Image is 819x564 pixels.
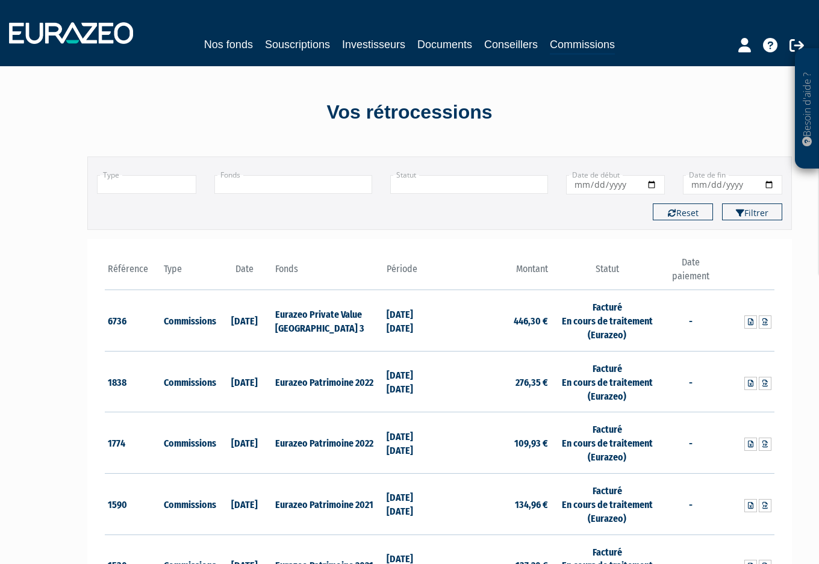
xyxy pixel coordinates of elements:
td: [DATE] [DATE] [384,412,440,474]
td: Eurazeo Private Value [GEOGRAPHIC_DATA] 3 [272,290,384,352]
td: Commissions [161,473,217,535]
td: - [663,412,719,474]
p: Besoin d'aide ? [800,55,814,163]
img: tab_domain_overview_orange.svg [49,70,58,79]
th: Date [216,256,272,290]
th: Fonds [272,256,384,290]
button: Filtrer [722,203,782,220]
td: Commissions [161,412,217,474]
div: Vos rétrocessions [66,99,753,126]
td: Facturé En cours de traitement (Eurazeo) [551,473,662,535]
td: 6736 [105,290,161,352]
div: Mots-clés [150,71,184,79]
td: Facturé En cours de traitement (Eurazeo) [551,290,662,352]
td: Commissions [161,290,217,352]
a: Nos fonds [204,36,253,53]
td: 1590 [105,473,161,535]
img: logo_orange.svg [19,19,29,29]
th: Référence [105,256,161,290]
a: Documents [417,36,472,53]
div: v 4.0.25 [34,19,59,29]
td: - [663,351,719,412]
td: [DATE] [216,473,272,535]
td: [DATE] [DATE] [384,473,440,535]
td: [DATE] [DATE] [384,351,440,412]
td: 109,93 € [440,412,551,474]
td: Facturé En cours de traitement (Eurazeo) [551,412,662,474]
th: Statut [551,256,662,290]
td: Eurazeo Patrimoine 2022 [272,351,384,412]
a: Souscriptions [265,36,330,53]
img: tab_keywords_by_traffic_grey.svg [137,70,146,79]
th: Type [161,256,217,290]
button: Reset [653,203,713,220]
th: Période [384,256,440,290]
td: 1774 [105,412,161,474]
img: website_grey.svg [19,31,29,41]
td: 446,30 € [440,290,551,352]
td: [DATE] [DATE] [384,290,440,352]
a: Investisseurs [342,36,405,53]
td: Facturé En cours de traitement (Eurazeo) [551,351,662,412]
td: Eurazeo Patrimoine 2022 [272,412,384,474]
th: Montant [440,256,551,290]
td: [DATE] [216,412,272,474]
img: 1732889491-logotype_eurazeo_blanc_rvb.png [9,22,133,44]
td: 276,35 € [440,351,551,412]
td: 134,96 € [440,473,551,535]
th: Date paiement [663,256,719,290]
td: - [663,290,719,352]
div: Domaine [62,71,93,79]
td: 1838 [105,351,161,412]
a: Conseillers [484,36,538,53]
td: Commissions [161,351,217,412]
a: Commissions [550,36,615,55]
td: Eurazeo Patrimoine 2021 [272,473,384,535]
td: [DATE] [216,351,272,412]
div: Domaine: [DOMAIN_NAME] [31,31,136,41]
td: - [663,473,719,535]
td: [DATE] [216,290,272,352]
